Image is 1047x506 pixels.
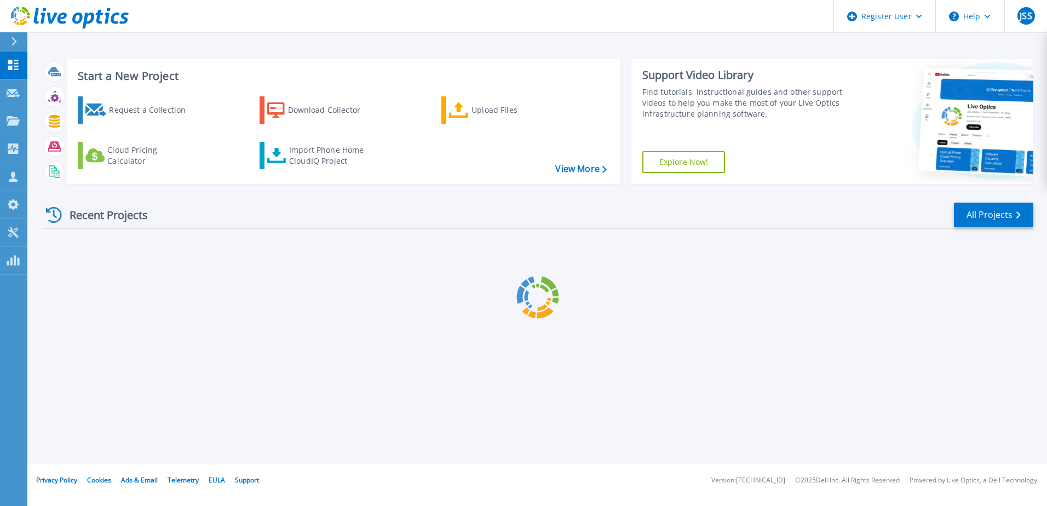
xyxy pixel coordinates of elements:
a: Privacy Policy [36,475,77,485]
div: Cloud Pricing Calculator [107,145,195,166]
div: Request a Collection [109,99,197,121]
a: Download Collector [260,96,382,124]
a: EULA [209,475,225,485]
div: Support Video Library [642,68,847,82]
div: Import Phone Home CloudIQ Project [289,145,375,166]
h3: Start a New Project [78,70,606,82]
div: Recent Projects [42,202,163,228]
a: Ads & Email [121,475,158,485]
div: Download Collector [288,99,376,121]
a: Explore Now! [642,151,726,173]
a: Telemetry [168,475,199,485]
li: Version: [TECHNICAL_ID] [711,477,785,484]
li: Powered by Live Optics, a Dell Technology [910,477,1037,484]
a: Support [235,475,259,485]
div: Find tutorials, instructional guides and other support videos to help you make the most of your L... [642,87,847,119]
div: Upload Files [471,99,559,121]
a: Request a Collection [78,96,200,124]
span: JSS [1020,12,1032,20]
a: Cookies [87,475,111,485]
li: © 2025 Dell Inc. All Rights Reserved [795,477,900,484]
a: Cloud Pricing Calculator [78,142,200,169]
a: View More [555,164,606,174]
a: Upload Files [441,96,563,124]
a: All Projects [954,203,1033,227]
